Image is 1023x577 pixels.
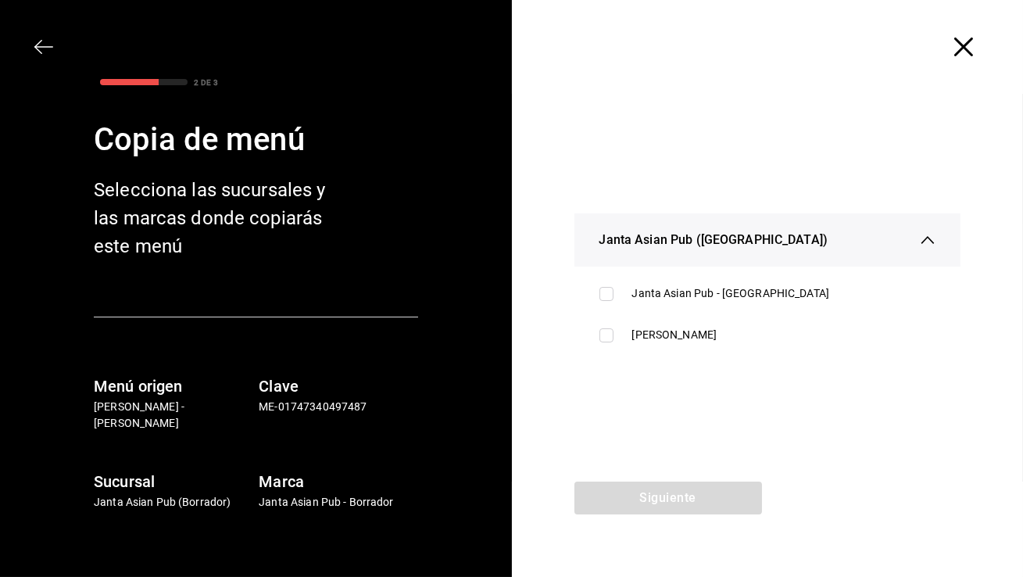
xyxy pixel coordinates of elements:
[599,231,828,249] span: Janta Asian Pub ([GEOGRAPHIC_DATA])
[94,374,252,399] h6: Menú origen
[632,327,936,343] div: [PERSON_NAME]
[94,116,418,163] div: Copia de menú
[94,399,252,432] p: [PERSON_NAME] - [PERSON_NAME]
[259,399,417,415] p: ME-01747340497487
[632,285,936,302] div: Janta Asian Pub - [GEOGRAPHIC_DATA]
[94,469,252,494] h6: Sucursal
[259,374,417,399] h6: Clave
[194,77,218,88] div: 2 DE 3
[94,494,252,511] p: Janta Asian Pub (Borrador)
[259,469,417,494] h6: Marca
[259,494,417,511] p: Janta Asian Pub - Borrador
[94,176,344,260] div: Selecciona las sucursales y las marcas donde copiarás este menú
